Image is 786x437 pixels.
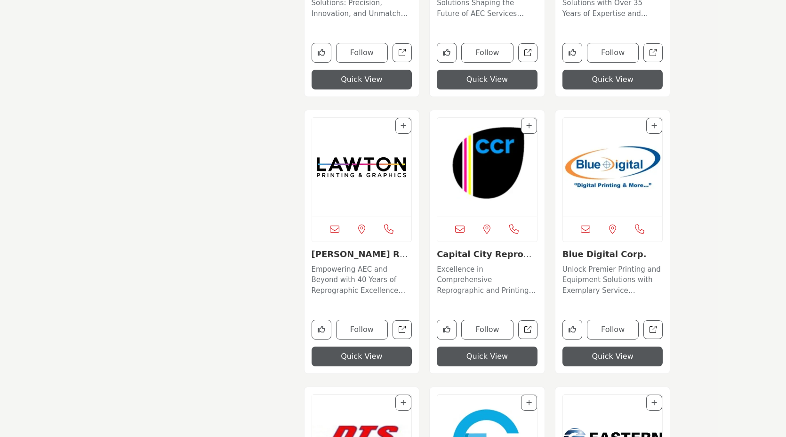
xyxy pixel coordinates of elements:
[437,347,537,366] button: Quick View
[526,122,532,129] a: Add To List
[312,249,412,269] a: [PERSON_NAME] Reprographic ...
[562,262,663,296] a: Unlock Premier Printing and Equipment Solutions with Exemplary Service Excellence in [GEOGRAPHIC_...
[437,320,457,340] button: Like company
[651,399,657,406] a: Add To List
[518,43,537,63] a: Open rs-knapp-co-inc in new tab
[651,122,657,129] a: Add To List
[562,70,663,89] button: Quick View
[437,70,537,89] button: Quick View
[562,43,582,63] button: Like company
[336,43,388,63] button: Follow
[461,320,513,340] button: Follow
[336,320,388,340] button: Follow
[312,118,412,217] a: Open Listing in new tab
[312,264,412,296] p: Empowering AEC and Beyond with 40 Years of Reprographic Excellence Since its inception in [DATE],...
[437,249,537,259] h3: Capital City Reprographics, Inc.
[312,347,412,366] button: Quick View
[401,122,406,129] a: Add To List
[437,43,457,63] button: Like company
[312,118,412,217] img: Lawton Reprographic Centers
[312,262,412,296] a: Empowering AEC and Beyond with 40 Years of Reprographic Excellence Since its inception in [DATE],...
[562,347,663,366] button: Quick View
[563,118,663,217] img: Blue Digital Corp.
[643,320,663,340] a: Open blue-digital-corp in new tab
[437,262,537,296] a: Excellence in Comprehensive Reprographic and Printing Solutions As a prominent player in the repr...
[401,399,406,406] a: Add To List
[437,249,531,269] a: Capital City Reprogr...
[643,43,663,63] a: Open richter-total-office in new tab
[518,320,537,340] a: Open capital-city-reprographics-inc in new tab
[562,320,582,340] button: Like company
[562,249,663,259] h3: Blue Digital Corp.
[393,320,412,340] a: Open lawton-reprographic-centers in new tab
[312,43,331,63] button: Like company
[562,264,663,296] p: Unlock Premier Printing and Equipment Solutions with Exemplary Service Excellence in [GEOGRAPHIC_...
[312,249,412,259] h3: Lawton Reprographic Centers
[437,264,537,296] p: Excellence in Comprehensive Reprographic and Printing Solutions As a prominent player in the repr...
[312,320,331,340] button: Like company
[562,249,647,259] a: Blue Digital Corp.
[461,43,513,63] button: Follow
[587,43,639,63] button: Follow
[563,118,663,217] a: Open Listing in new tab
[526,399,532,406] a: Add To List
[393,43,412,63] a: Open arkansas-blueprint-co in new tab
[312,70,412,89] button: Quick View
[437,118,537,217] img: Capital City Reprographics, Inc.
[437,118,537,217] a: Open Listing in new tab
[587,320,639,340] button: Follow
